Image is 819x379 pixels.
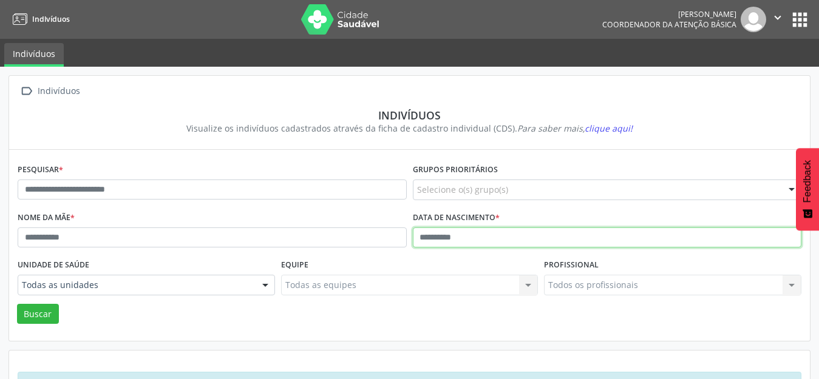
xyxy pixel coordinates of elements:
img: img [741,7,766,32]
span: Todas as unidades [22,279,250,291]
a: Indivíduos [4,43,64,67]
span: Indivíduos [32,14,70,24]
div: Indivíduos [35,82,82,100]
span: clique aqui! [585,122,633,134]
i:  [18,82,35,100]
label: Nome da mãe [18,209,75,227]
button: apps [789,9,811,30]
label: Unidade de saúde [18,256,89,275]
i: Para saber mais, [517,122,633,134]
label: Grupos prioritários [413,161,498,179]
label: Equipe [281,256,308,275]
div: Indivíduos [26,109,793,122]
label: Pesquisar [18,161,63,179]
button:  [766,7,789,32]
span: Coordenador da Atenção Básica [602,19,736,30]
button: Feedback - Mostrar pesquisa [796,148,819,230]
a:  Indivíduos [18,82,82,100]
label: Data de nascimento [413,209,500,227]
button: Buscar [17,304,59,324]
i:  [771,11,784,24]
label: Profissional [544,256,599,275]
div: Visualize os indivíduos cadastrados através da ficha de cadastro individual (CDS). [26,122,793,135]
span: Feedback [802,160,813,203]
span: Selecione o(s) grupo(s) [417,183,508,196]
a: Indivíduos [8,9,70,29]
div: [PERSON_NAME] [602,9,736,19]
